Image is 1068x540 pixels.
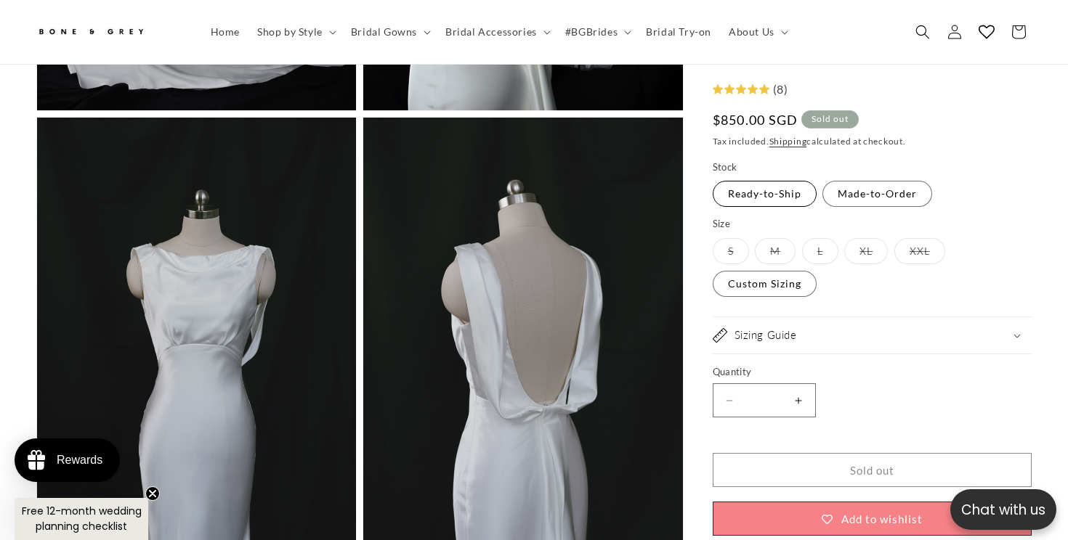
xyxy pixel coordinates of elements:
[646,25,711,38] span: Bridal Try-on
[211,406,383,520] div: I came across bone and grey on Instagram in the pretty early stage of my wedding planning. I was ...
[412,365,508,381] div: [PERSON_NAME]
[612,406,784,520] div: Thank you so much for the wonderful gown ❤️ I really love it! You know how hard is it to do an on...
[353,365,383,381] div: [DATE]
[204,78,390,357] img: 3033843
[713,135,1032,150] div: Tax included. calculated at checkout.
[713,317,1032,353] summary: Sizing Guide
[802,78,995,433] a: 1434429 [PERSON_NAME] [DATE] I ordered this dress for my wedding with a time crunch. [PERSON_NAME...
[713,238,749,264] label: S
[813,313,984,427] div: I ordered this dress for my wedding with a time crunch. [PERSON_NAME] was extremely helpful with ...
[15,498,148,540] div: Free 12-month wedding planning checklistClose teaser
[955,271,984,287] div: [DATE]
[637,17,720,47] a: Bridal Try-on
[351,25,417,38] span: Bridal Gowns
[713,111,798,131] span: $850.00 SGD
[36,20,145,44] img: Bone and Grey Bridal
[713,181,817,208] label: Ready-to-Ship
[894,238,945,264] label: XXL
[22,504,142,533] span: Free 12-month wedding planning checklist
[201,78,394,527] a: 3033843 [PERSON_NAME] [DATE] I came across bone and grey on Instagram in the pretty early stage o...
[57,454,102,467] div: Rewards
[713,365,1032,380] label: Quantity
[11,405,182,504] div: If there were 6 stars, I’d give it. So thorough, so conscientious, delightful correspondence. Eve...
[720,17,794,47] summary: About Us
[437,17,557,47] summary: Bridal Accessories
[202,17,248,47] a: Home
[713,454,1032,488] button: Sold out
[806,78,992,264] img: 1434429
[342,17,437,47] summary: Bridal Gowns
[713,271,817,297] label: Custom Sizing
[844,238,888,264] label: XL
[557,17,637,47] summary: #BGBrides
[11,364,107,380] div: [PERSON_NAME]
[248,17,342,47] summary: Shop by Style
[950,499,1056,520] p: Chat with us
[802,238,838,264] label: L
[713,218,732,232] legend: Size
[769,79,788,100] div: (8)
[31,15,187,49] a: Bone and Grey Bridal
[445,25,537,38] span: Bridal Accessories
[605,78,791,357] img: 1929164
[813,434,821,450] div: V
[822,181,932,208] label: Made-to-Order
[713,502,1032,536] button: Add to wishlist
[801,111,859,129] span: Sold out
[955,434,984,450] div: [DATE]
[612,365,671,381] div: Ruoshan C
[153,364,182,380] div: [DATE]
[754,365,784,381] div: [DATE]
[713,160,739,175] legend: Stock
[602,78,795,527] a: 1929164 Ruoshan C [DATE] Thank you so much for the wonderful gown ❤️ I really love it! You know h...
[211,25,240,38] span: Home
[755,238,796,264] label: M
[813,271,909,287] div: [PERSON_NAME]
[405,78,591,357] img: 2033779
[554,365,583,381] div: [DATE]
[769,136,807,147] a: Shipping
[211,365,307,381] div: [PERSON_NAME]
[907,16,939,48] summary: Search
[735,328,797,343] h2: Sizing Guide
[565,25,618,38] span: #BGBrides
[950,489,1056,530] button: Open chatbox
[729,25,774,38] span: About Us
[257,25,323,38] span: Shop by Style
[4,78,190,356] img: 4306369
[899,26,995,51] button: Write a review
[145,486,160,501] button: Close teaser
